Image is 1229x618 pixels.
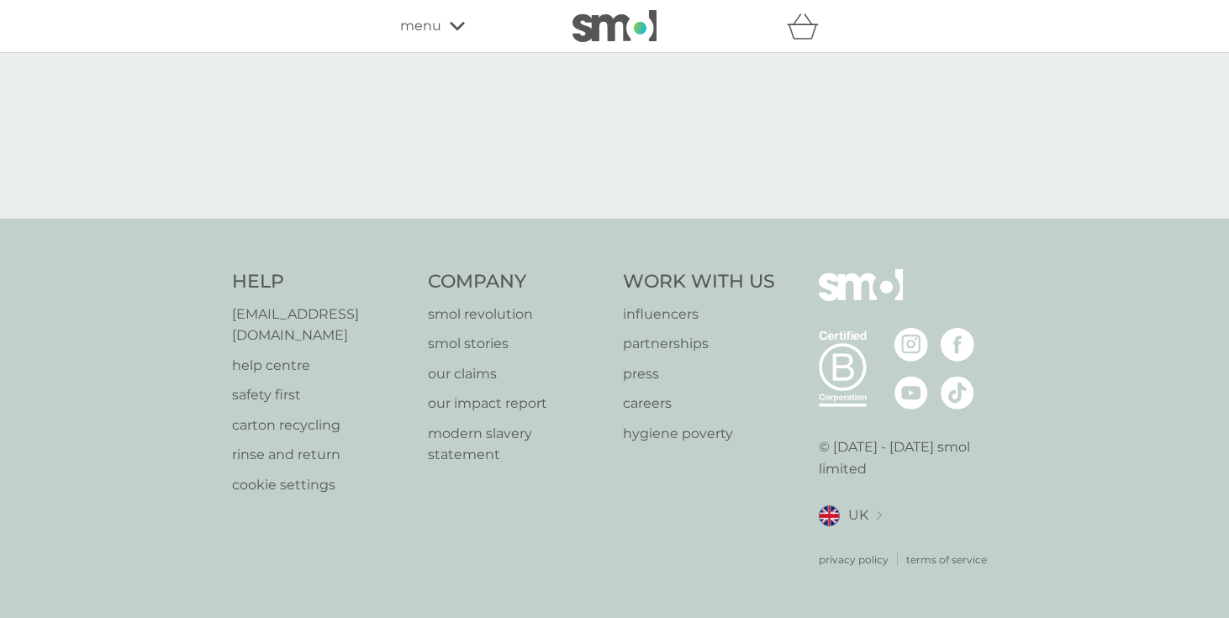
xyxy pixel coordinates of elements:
[819,436,998,479] p: © [DATE] - [DATE] smol limited
[572,10,657,42] img: smol
[906,552,987,568] a: terms of service
[894,376,928,409] img: visit the smol Youtube page
[941,328,974,362] img: visit the smol Facebook page
[428,304,607,325] a: smol revolution
[819,552,889,568] a: privacy policy
[428,423,607,466] a: modern slavery statement
[894,328,928,362] img: visit the smol Instagram page
[623,304,775,325] a: influencers
[787,9,829,43] div: basket
[428,333,607,355] a: smol stories
[232,415,411,436] a: carton recycling
[232,304,411,346] a: [EMAIL_ADDRESS][DOMAIN_NAME]
[232,355,411,377] a: help centre
[819,505,840,526] img: UK flag
[623,269,775,295] h4: Work With Us
[877,511,882,520] img: select a new location
[232,269,411,295] h4: Help
[819,269,903,326] img: smol
[848,504,868,526] span: UK
[428,363,607,385] a: our claims
[232,384,411,406] a: safety first
[941,376,974,409] img: visit the smol Tiktok page
[232,444,411,466] a: rinse and return
[623,333,775,355] a: partnerships
[428,393,607,415] a: our impact report
[623,393,775,415] a: careers
[623,423,775,445] a: hygiene poverty
[428,269,607,295] h4: Company
[232,474,411,496] a: cookie settings
[623,363,775,385] a: press
[400,15,441,37] span: menu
